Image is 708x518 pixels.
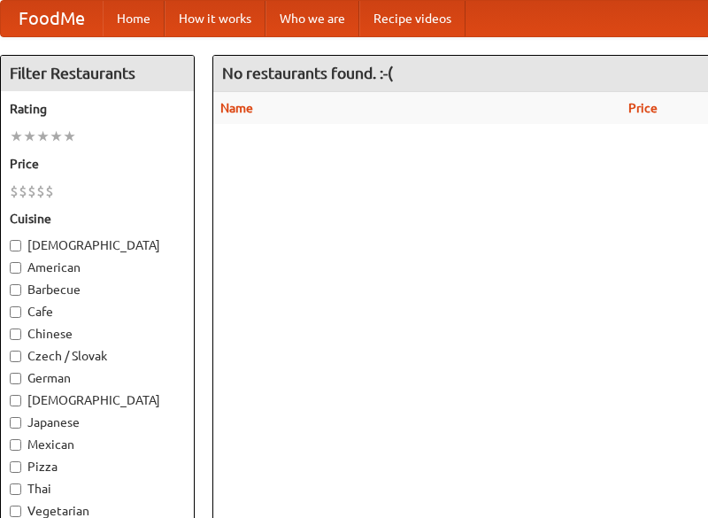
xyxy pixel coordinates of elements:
input: Cafe [10,306,21,318]
li: $ [36,182,45,201]
input: German [10,373,21,384]
input: Chinese [10,329,21,340]
input: Vegetarian [10,506,21,517]
li: ★ [23,127,36,146]
label: Barbecue [10,281,185,298]
input: Japanese [10,417,21,429]
a: Price [628,101,658,115]
h5: Cuisine [10,210,185,228]
input: Pizza [10,461,21,473]
input: Mexican [10,439,21,451]
label: Cafe [10,303,185,321]
label: Japanese [10,414,185,431]
li: ★ [63,127,76,146]
label: Mexican [10,436,185,453]
label: German [10,369,185,387]
li: $ [10,182,19,201]
label: [DEMOGRAPHIC_DATA] [10,236,185,254]
a: FoodMe [1,1,103,36]
li: ★ [50,127,63,146]
ng-pluralize: No restaurants found. :-( [222,65,393,81]
input: Barbecue [10,284,21,296]
input: Czech / Slovak [10,351,21,362]
li: ★ [10,127,23,146]
label: Czech / Slovak [10,347,185,365]
li: $ [27,182,36,201]
li: $ [45,182,54,201]
label: Thai [10,480,185,498]
label: Pizza [10,458,185,475]
h5: Rating [10,100,185,118]
a: Name [220,101,253,115]
a: Who we are [265,1,359,36]
h5: Price [10,155,185,173]
li: $ [19,182,27,201]
label: [DEMOGRAPHIC_DATA] [10,391,185,409]
a: How it works [165,1,265,36]
input: [DEMOGRAPHIC_DATA] [10,395,21,406]
h4: Filter Restaurants [1,56,194,91]
label: American [10,259,185,276]
input: Thai [10,483,21,495]
a: Home [103,1,165,36]
a: Recipe videos [359,1,466,36]
input: [DEMOGRAPHIC_DATA] [10,240,21,251]
input: American [10,262,21,274]
label: Chinese [10,325,185,343]
li: ★ [36,127,50,146]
